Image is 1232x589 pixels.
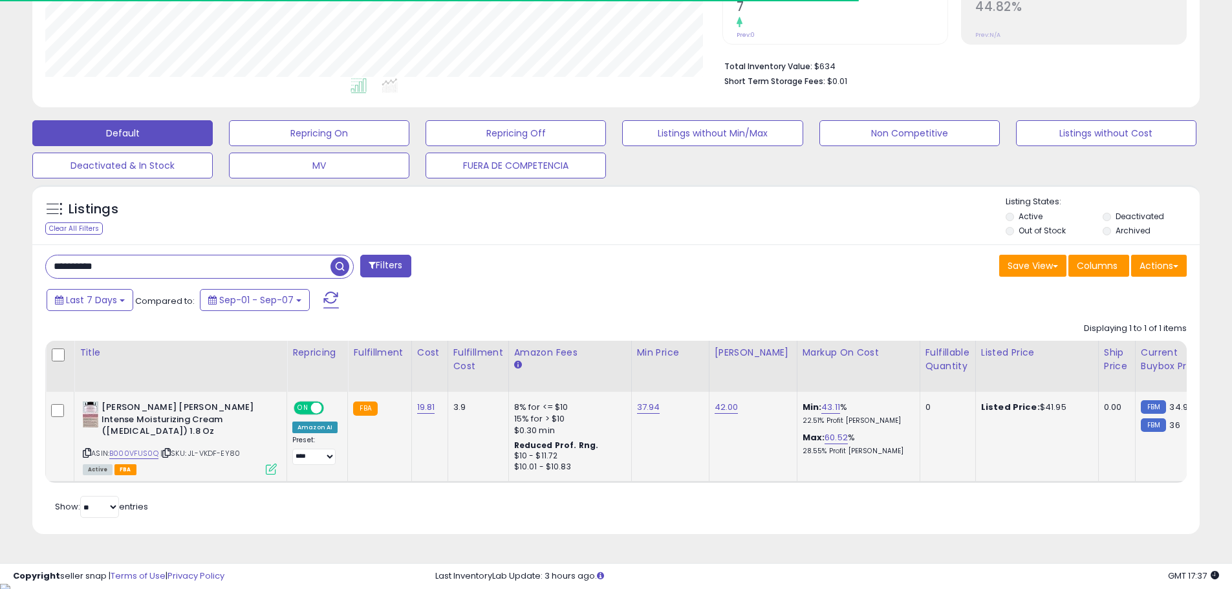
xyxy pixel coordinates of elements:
[1169,401,1193,413] span: 34.99
[514,402,621,413] div: 8% for <= $10
[135,295,195,307] span: Compared to:
[453,346,503,373] div: Fulfillment Cost
[514,425,621,436] div: $0.30 min
[622,120,803,146] button: Listings without Min/Max
[453,402,499,413] div: 3.9
[426,153,606,178] button: FUERA DE COMPETENCIA
[69,200,118,219] h5: Listings
[981,346,1093,359] div: Listed Price
[1006,196,1200,208] p: Listing States:
[229,120,409,146] button: Repricing On
[637,401,660,414] a: 37.94
[47,289,133,311] button: Last 7 Days
[83,402,277,473] div: ASIN:
[514,346,626,359] div: Amazon Fees
[83,464,113,475] span: All listings currently available for purchase on Amazon
[1169,419,1180,431] span: 36
[1016,120,1196,146] button: Listings without Cost
[114,464,136,475] span: FBA
[45,222,103,235] div: Clear All Filters
[292,436,338,465] div: Preset:
[168,570,224,582] a: Privacy Policy
[819,120,1000,146] button: Non Competitive
[981,402,1088,413] div: $41.95
[514,440,599,451] b: Reduced Prof. Rng.
[724,58,1177,73] li: $634
[200,289,310,311] button: Sep-01 - Sep-07
[229,153,409,178] button: MV
[1116,211,1164,222] label: Deactivated
[55,500,148,513] span: Show: entries
[514,413,621,425] div: 15% for > $10
[32,120,213,146] button: Default
[322,403,343,414] span: OFF
[803,447,910,456] p: 28.55% Profit [PERSON_NAME]
[66,294,117,306] span: Last 7 Days
[353,402,377,416] small: FBA
[803,401,822,413] b: Min:
[1141,418,1166,432] small: FBM
[803,346,914,359] div: Markup on Cost
[426,120,606,146] button: Repricing Off
[1019,211,1043,222] label: Active
[925,346,970,373] div: Fulfillable Quantity
[1168,570,1219,582] span: 2025-09-15 17:37 GMT
[102,402,259,441] b: [PERSON_NAME] [PERSON_NAME] Intense Moisturizing Cream ([MEDICAL_DATA]) 1.8 Oz
[803,416,910,425] p: 22.51% Profit [PERSON_NAME]
[1141,400,1166,414] small: FBM
[435,570,1219,583] div: Last InventoryLab Update: 3 hours ago.
[417,346,442,359] div: Cost
[724,76,825,87] b: Short Term Storage Fees:
[999,255,1066,277] button: Save View
[715,346,792,359] div: [PERSON_NAME]
[514,462,621,473] div: $10.01 - $10.83
[13,570,60,582] strong: Copyright
[32,153,213,178] button: Deactivated & In Stock
[417,401,435,414] a: 19.81
[109,448,158,459] a: B000VFUS0Q
[925,402,966,413] div: 0
[827,75,847,87] span: $0.01
[637,346,704,359] div: Min Price
[80,346,281,359] div: Title
[219,294,294,306] span: Sep-01 - Sep-07
[1131,255,1187,277] button: Actions
[715,401,739,414] a: 42.00
[13,570,224,583] div: seller snap | |
[975,31,1000,39] small: Prev: N/A
[1019,225,1066,236] label: Out of Stock
[797,341,920,392] th: The percentage added to the cost of goods (COGS) that forms the calculator for Min & Max prices.
[803,402,910,425] div: %
[160,448,240,458] span: | SKU: JL-VKDF-EY80
[803,431,825,444] b: Max:
[295,403,311,414] span: ON
[83,402,98,427] img: 41FpWdZFLoL._SL40_.jpg
[821,401,840,414] a: 43.11
[514,359,522,371] small: Amazon Fees.
[737,31,755,39] small: Prev: 0
[1104,402,1125,413] div: 0.00
[803,432,910,456] div: %
[1077,259,1118,272] span: Columns
[1141,346,1207,373] div: Current Buybox Price
[724,61,812,72] b: Total Inventory Value:
[292,346,342,359] div: Repricing
[1068,255,1129,277] button: Columns
[111,570,166,582] a: Terms of Use
[1116,225,1151,236] label: Archived
[825,431,848,444] a: 60.52
[514,451,621,462] div: $10 - $11.72
[1104,346,1130,373] div: Ship Price
[981,401,1040,413] b: Listed Price:
[292,422,338,433] div: Amazon AI
[353,346,405,359] div: Fulfillment
[1084,323,1187,335] div: Displaying 1 to 1 of 1 items
[360,255,411,277] button: Filters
